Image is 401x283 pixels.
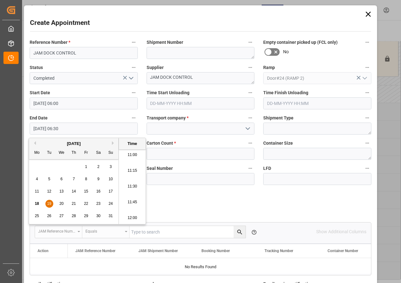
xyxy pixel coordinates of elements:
[263,140,293,147] span: Container Size
[58,212,66,220] div: Choose Wednesday, August 27th, 2025
[112,141,116,145] button: Next Month
[328,249,358,253] span: Container Number
[359,73,369,83] button: open menu
[263,64,275,71] span: Ramp
[61,177,63,181] span: 6
[108,214,113,218] span: 31
[363,63,371,72] button: Ramp
[45,200,53,208] div: Choose Tuesday, August 19th, 2025
[130,63,138,72] button: Status
[33,149,41,157] div: Mo
[263,72,371,84] input: Type to search/select
[30,18,90,28] h2: Create Appointment
[234,226,246,238] button: search button
[96,214,100,218] span: 30
[30,97,138,109] input: DD-MM-YYYY HH:MM
[263,39,338,46] span: Empty container picked up (FCL only)
[45,212,53,220] div: Choose Tuesday, August 26th, 2025
[246,164,254,172] button: Seal Number
[126,73,135,83] button: open menu
[95,149,102,157] div: Sa
[82,188,90,195] div: Choose Friday, August 15th, 2025
[147,39,183,46] span: Shipment Number
[96,201,100,206] span: 23
[82,163,90,171] div: Choose Friday, August 1st, 2025
[59,214,63,218] span: 27
[246,114,254,122] button: Transport company *
[35,189,39,193] span: 11
[246,89,254,97] button: Time Start Unloading
[70,188,78,195] div: Choose Thursday, August 14th, 2025
[72,214,76,218] span: 28
[32,141,36,145] button: Previous Month
[82,149,90,157] div: Fr
[82,226,130,238] button: open menu
[45,149,53,157] div: Tu
[263,90,308,96] span: Time Finish Unloading
[120,141,144,147] div: Time
[246,63,254,72] button: Supplier
[95,188,102,195] div: Choose Saturday, August 16th, 2025
[73,177,75,181] span: 7
[84,201,88,206] span: 22
[30,72,138,84] input: Type to search/select
[58,200,66,208] div: Choose Wednesday, August 20th, 2025
[84,189,88,193] span: 15
[108,189,113,193] span: 17
[107,200,115,208] div: Choose Sunday, August 24th, 2025
[107,188,115,195] div: Choose Sunday, August 17th, 2025
[147,140,176,147] span: Carton Count
[30,90,50,96] span: Start Date
[47,189,51,193] span: 12
[147,165,173,172] span: Seal Number
[107,163,115,171] div: Choose Sunday, August 3rd, 2025
[70,175,78,183] div: Choose Thursday, August 7th, 2025
[33,175,41,183] div: Choose Monday, August 4th, 2025
[119,210,146,226] li: 12:00
[82,200,90,208] div: Choose Friday, August 22nd, 2025
[147,64,164,71] span: Supplier
[95,212,102,220] div: Choose Saturday, August 30th, 2025
[119,194,146,210] li: 11:45
[363,114,371,122] button: Shipment Type
[95,163,102,171] div: Choose Saturday, August 2nd, 2025
[363,164,371,172] button: LFD
[59,201,63,206] span: 20
[33,212,41,220] div: Choose Monday, August 25th, 2025
[35,226,82,238] button: open menu
[97,177,100,181] span: 9
[33,200,41,208] div: Choose Monday, August 18th, 2025
[33,188,41,195] div: Choose Monday, August 11th, 2025
[70,149,78,157] div: Th
[119,163,146,179] li: 11:15
[110,165,112,169] span: 3
[29,141,119,147] div: [DATE]
[107,149,115,157] div: Su
[45,175,53,183] div: Choose Tuesday, August 5th, 2025
[243,124,252,134] button: open menu
[38,227,75,234] div: JAM Reference Number
[264,249,293,253] span: Tracking Number
[70,200,78,208] div: Choose Thursday, August 21st, 2025
[147,90,189,96] span: Time Start Unloading
[85,227,123,234] div: Equals
[35,214,39,218] span: 25
[82,175,90,183] div: Choose Friday, August 8th, 2025
[31,161,117,222] div: month 2025-08
[35,201,39,206] span: 18
[263,97,371,109] input: DD-MM-YYYY HH:MM
[108,201,113,206] span: 24
[107,212,115,220] div: Choose Sunday, August 31st, 2025
[38,249,49,253] div: Action
[58,149,66,157] div: We
[36,177,38,181] span: 4
[363,38,371,46] button: Empty container picked up (FCL only)
[30,123,138,135] input: DD-MM-YYYY HH:MM
[47,214,51,218] span: 26
[130,114,138,122] button: End Date
[363,89,371,97] button: Time Finish Unloading
[201,249,230,253] span: Booking Number
[147,115,189,121] span: Transport company
[97,165,100,169] span: 2
[263,165,271,172] span: LFD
